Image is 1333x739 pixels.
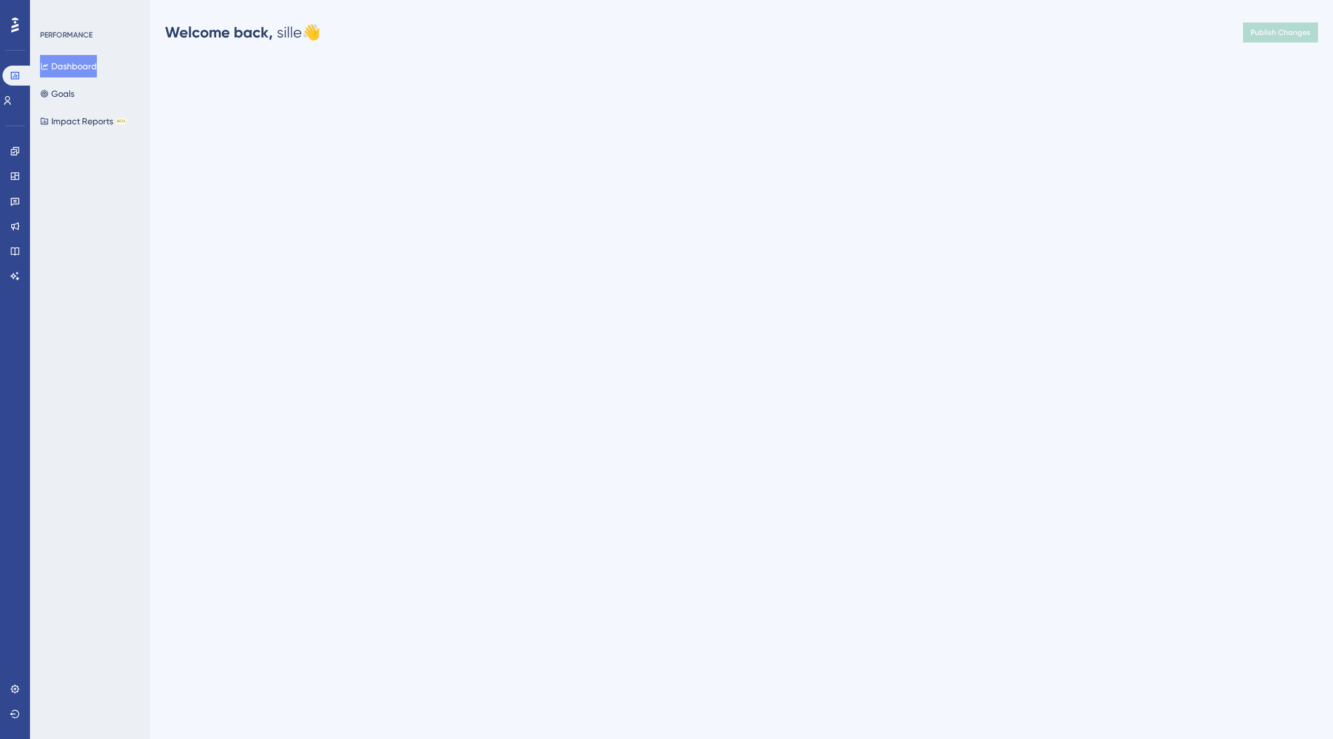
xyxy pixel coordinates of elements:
span: Welcome back, [165,23,273,41]
button: Goals [40,82,74,105]
button: Publish Changes [1243,22,1318,42]
div: BETA [116,118,127,124]
div: PERFORMANCE [40,30,92,40]
button: Dashboard [40,55,97,77]
div: sille 👋 [165,22,321,42]
button: Impact ReportsBETA [40,110,127,132]
span: Publish Changes [1251,27,1311,37]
